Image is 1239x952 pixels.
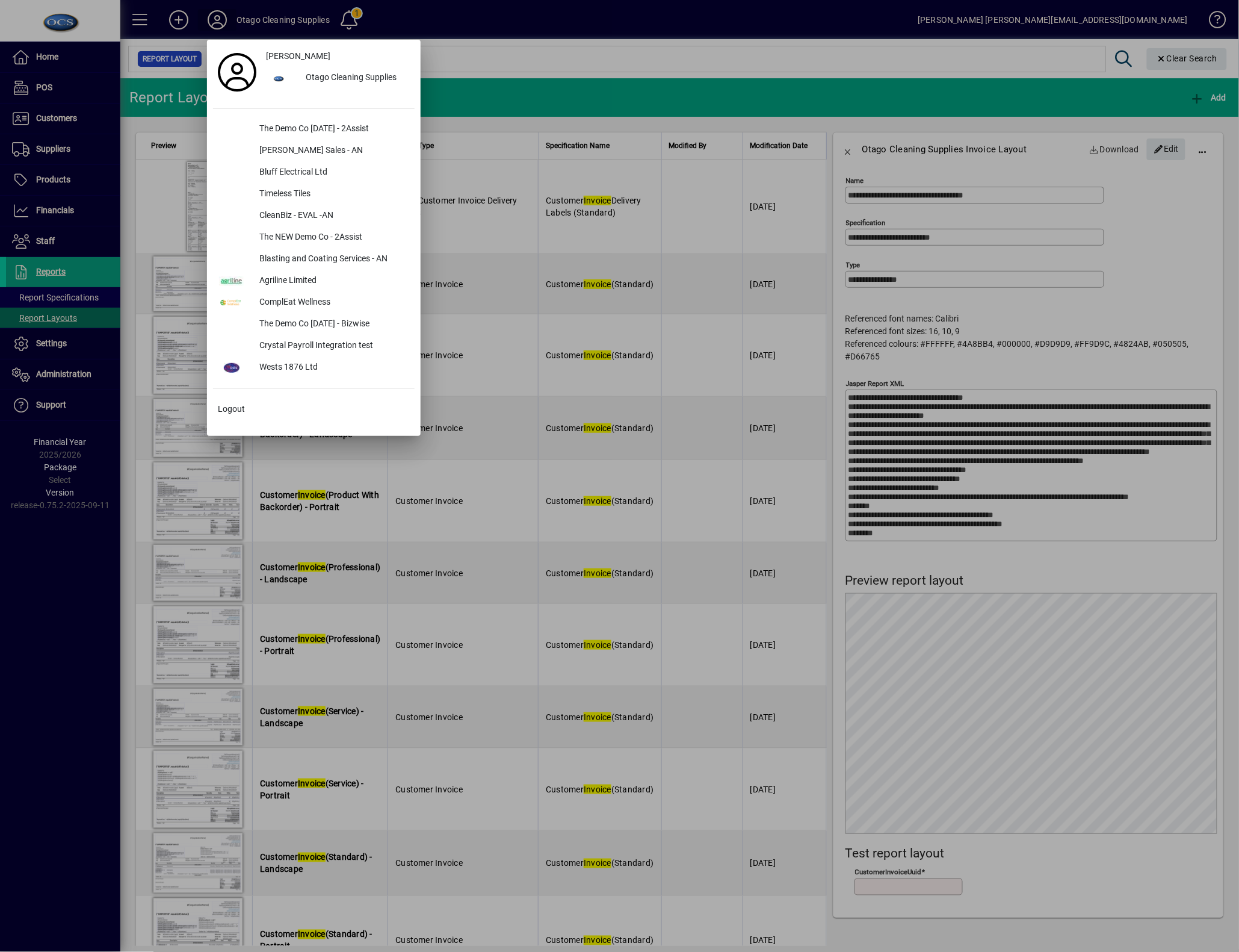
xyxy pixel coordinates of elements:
div: ComplEat Wellness [250,292,415,314]
button: The Demo Co [DATE] - 2Assist [213,119,415,140]
button: Timeless Tiles [213,184,415,205]
button: CleanBiz - EVAL -AN [213,205,415,227]
button: The NEW Demo Co - 2Assist [213,227,415,249]
div: The Demo Co [DATE] - Bizwise [250,314,415,335]
div: Agriline Limited [250,270,415,292]
button: Agriline Limited [213,270,415,292]
div: CleanBiz - EVAL -AN [250,205,415,227]
div: Blasting and Coating Services - AN [250,249,415,270]
button: Wests 1876 Ltd [213,357,415,379]
div: The NEW Demo Co - 2Assist [250,227,415,249]
button: Crystal Payroll Integration test [213,335,415,357]
div: Timeless Tiles [250,184,415,205]
button: Logout [213,399,415,420]
button: [PERSON_NAME] Sales - AN [213,140,415,162]
div: Wests 1876 Ltd [250,357,415,379]
button: The Demo Co [DATE] - Bizwise [213,314,415,335]
div: The Demo Co [DATE] - 2Assist [250,119,415,140]
div: Crystal Payroll Integration test [250,335,415,357]
div: Bluff Electrical Ltd [250,162,415,184]
button: Bluff Electrical Ltd [213,162,415,184]
div: [PERSON_NAME] Sales - AN [250,140,415,162]
button: Blasting and Coating Services - AN [213,249,415,270]
button: Otago Cleaning Supplies [261,67,415,89]
button: ComplEat Wellness [213,292,415,314]
div: Otago Cleaning Supplies [296,67,415,89]
span: Logout [218,403,245,415]
span: [PERSON_NAME] [266,50,330,63]
a: Profile [213,61,261,83]
a: [PERSON_NAME] [261,46,415,67]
